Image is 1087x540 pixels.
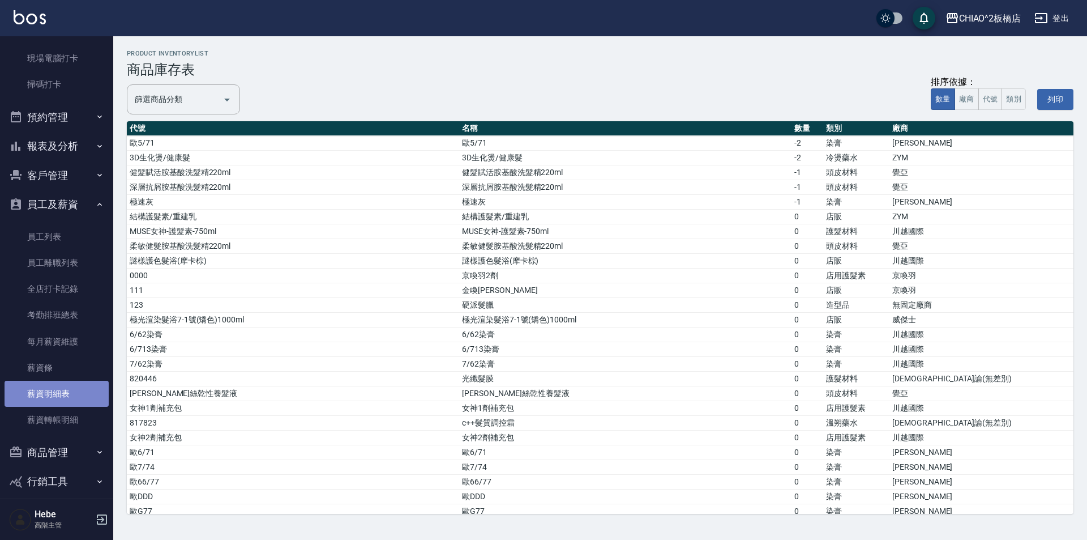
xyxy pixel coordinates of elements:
button: 資料設定 [5,496,109,526]
td: 0 [791,445,823,460]
td: 6/713染膏 [127,342,459,357]
a: 考勤排班總表 [5,302,109,328]
td: 店販 [823,283,889,298]
td: 極光渲染髮浴7-1號(矯色)1000ml [459,313,791,328]
a: 員工列表 [5,224,109,250]
td: 京喚羽 [889,269,1073,283]
td: 川越國際 [889,254,1073,269]
a: 薪資明細表 [5,381,109,407]
img: Logo [14,10,46,24]
td: 7/62染膏 [459,357,791,372]
td: 謎樣護色髮浴(摩卡棕) [459,254,791,269]
td: 硬派髮臘 [459,298,791,313]
td: 川越國際 [889,328,1073,342]
td: 0 [791,328,823,342]
td: 染膏 [823,460,889,475]
td: 護髮材料 [823,224,889,239]
td: 店用護髮素 [823,431,889,445]
td: [PERSON_NAME] [889,445,1073,460]
td: 染膏 [823,195,889,210]
td: 結構護髮素/重建乳 [459,210,791,224]
td: 店販 [823,313,889,328]
td: 覺亞 [889,386,1073,401]
td: [PERSON_NAME] [889,460,1073,475]
td: [PERSON_NAME] [889,195,1073,210]
td: 染膏 [823,328,889,342]
td: 謎樣護色髮浴(摩卡棕) [127,254,459,269]
td: [DEMOGRAPHIC_DATA]諭(無差別) [889,372,1073,386]
td: 3D生化燙/健康髮 [127,151,459,165]
td: 柔敏健髮胺基酸洗髮精220ml [459,239,791,254]
button: 廠商 [955,88,979,110]
td: [PERSON_NAME]絲乾性養髮液 [127,386,459,401]
td: -2 [791,136,823,151]
td: ZYM [889,210,1073,224]
th: 名稱 [459,121,791,136]
th: 代號 [127,121,459,136]
td: 0000 [127,269,459,283]
td: 頭皮材料 [823,180,889,195]
td: 3D生化燙/健康髮 [459,151,791,165]
td: MUSE女神-護髮素-750ml [459,224,791,239]
td: 0 [791,342,823,357]
td: 歐G77 [127,504,459,519]
td: 111 [127,283,459,298]
td: 0 [791,283,823,298]
td: 川越國際 [889,357,1073,372]
td: 染膏 [823,504,889,519]
td: [PERSON_NAME] [889,490,1073,504]
a: 全店打卡記錄 [5,276,109,302]
td: 無固定廠商 [889,298,1073,313]
td: 川越國際 [889,224,1073,239]
td: 歐DDD [127,490,459,504]
td: 京喚羽2劑 [459,269,791,283]
td: MUSE女神-護髮素-750ml [127,224,459,239]
td: [DEMOGRAPHIC_DATA]諭(無差別) [889,416,1073,431]
th: 類別 [823,121,889,136]
td: 0 [791,269,823,283]
td: 女神1劑補充包 [127,401,459,416]
button: 商品管理 [5,438,109,467]
button: 客戶管理 [5,161,109,190]
td: [PERSON_NAME] [889,136,1073,151]
td: -1 [791,165,823,180]
td: 123 [127,298,459,313]
td: 深層抗屑胺基酸洗髮精220ml [459,180,791,195]
td: 染膏 [823,136,889,151]
td: 結構護髮素/重建乳 [127,210,459,224]
td: 溫朔藥水 [823,416,889,431]
td: 店販 [823,210,889,224]
h3: 商品庫存表 [127,62,1073,78]
td: -1 [791,195,823,210]
td: 817823 [127,416,459,431]
td: 0 [791,431,823,445]
td: c++髮質調控霜 [459,416,791,431]
td: 極光渲染髮浴7-1號(矯色)1000ml [127,313,459,328]
td: 0 [791,386,823,401]
td: 0 [791,239,823,254]
td: 0 [791,298,823,313]
td: 頭皮材料 [823,386,889,401]
td: 覺亞 [889,239,1073,254]
td: 極速灰 [127,195,459,210]
td: 威傑士 [889,313,1073,328]
th: 數量 [791,121,823,136]
button: 數量 [931,88,955,110]
td: 店用護髮素 [823,269,889,283]
td: 0 [791,224,823,239]
a: 現場電腦打卡 [5,45,109,71]
td: 0 [791,372,823,386]
td: 6/713染膏 [459,342,791,357]
td: 歐5/71 [127,136,459,151]
a: 薪資轉帳明細 [5,407,109,433]
td: 0 [791,460,823,475]
a: 掃碼打卡 [5,71,109,97]
button: save [913,7,935,29]
td: 染膏 [823,490,889,504]
td: 0 [791,475,823,490]
button: CHIAO^2板橋店 [941,7,1026,30]
td: 7/62染膏 [127,357,459,372]
button: 員工及薪資 [5,190,109,219]
img: Person [9,508,32,531]
td: 染膏 [823,475,889,490]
